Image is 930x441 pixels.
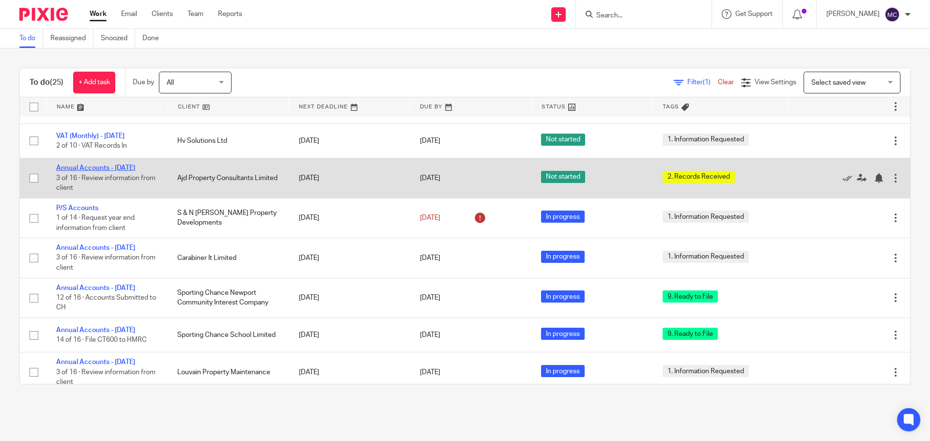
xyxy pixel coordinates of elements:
td: Sporting Chance Newport Community Interest Company [168,278,289,318]
span: 3 of 16 · Review information from client [56,255,155,272]
a: Annual Accounts - [DATE] [56,285,135,291]
span: 3 of 16 · Review information from client [56,369,155,386]
input: Search [595,12,682,20]
span: All [167,79,174,86]
span: (25) [50,78,63,86]
span: [DATE] [420,137,440,144]
p: [PERSON_NAME] [826,9,880,19]
span: [DATE] [420,214,440,221]
a: Annual Accounts - [DATE] [56,165,135,171]
span: Filter [687,79,718,86]
a: Clients [152,9,173,19]
td: [DATE] [289,238,410,278]
a: Clear [718,79,734,86]
span: 1. Information Requested [663,251,749,263]
td: Carabiner It Limited [168,238,289,278]
span: In progress [541,211,585,223]
span: 9. Ready to File [663,290,718,303]
a: Annual Accounts - [DATE] [56,244,135,251]
span: 12 of 16 · Accounts Submitted to CH [56,294,156,311]
td: Louvain Property Maintenance [168,352,289,392]
td: S & N [PERSON_NAME] Property Developments [168,198,289,238]
td: Ajd Property Consultants Limited [168,158,289,198]
span: 1. Information Requested [663,134,749,146]
span: 2 of 10 · VAT Records In [56,142,127,149]
span: In progress [541,251,585,263]
td: [DATE] [289,123,410,158]
a: Email [121,9,137,19]
span: View Settings [755,79,796,86]
span: 3 of 16 · Review information from client [56,175,155,192]
span: 14 of 16 · File CT600 to HMRC [56,336,147,343]
a: Reassigned [50,29,93,48]
span: Not started [541,134,585,146]
span: [DATE] [420,175,440,182]
span: [DATE] [420,255,440,261]
td: Hv Solutions Ltd [168,123,289,158]
a: To do [19,29,43,48]
span: (1) [703,79,711,86]
span: [DATE] [420,332,440,338]
span: 1. Information Requested [663,365,749,377]
span: Select saved view [811,79,866,86]
span: In progress [541,290,585,303]
span: 1. Information Requested [663,211,749,223]
td: [DATE] [289,278,410,318]
span: Tags [663,104,679,109]
td: Sporting Chance School Limited [168,318,289,352]
a: Work [90,9,107,19]
a: P/S Accounts [56,205,98,212]
h1: To do [30,77,63,88]
img: svg%3E [884,7,900,22]
a: Mark as done [842,173,857,183]
span: [DATE] [420,294,440,301]
span: 2. Records Received [663,171,735,183]
a: Annual Accounts - [DATE] [56,327,135,334]
span: [DATE] [420,369,440,376]
td: [DATE] [289,198,410,238]
a: Annual Accounts - [DATE] [56,359,135,365]
td: [DATE] [289,352,410,392]
img: Pixie [19,8,68,21]
span: In progress [541,328,585,340]
a: + Add task [73,72,115,93]
a: Team [187,9,203,19]
span: 9. Ready to File [663,328,718,340]
span: In progress [541,365,585,377]
a: VAT (Monthly) - [DATE] [56,133,124,139]
a: Snoozed [101,29,135,48]
a: Reports [218,9,242,19]
span: Not started [541,171,585,183]
span: Get Support [735,11,773,17]
td: [DATE] [289,318,410,352]
p: Due by [133,77,154,87]
span: 1 of 14 · Request year end information from client [56,214,135,231]
a: Done [142,29,166,48]
td: [DATE] [289,158,410,198]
